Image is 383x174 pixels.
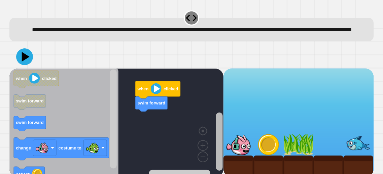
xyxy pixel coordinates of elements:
[42,76,57,81] text: clicked
[16,145,31,150] text: change
[16,120,44,125] text: swim forward
[16,76,27,81] text: when
[137,86,149,91] text: when
[16,98,44,103] text: swim forward
[59,145,81,150] text: costume to
[138,100,166,105] text: swim forward
[164,86,178,91] text: clicked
